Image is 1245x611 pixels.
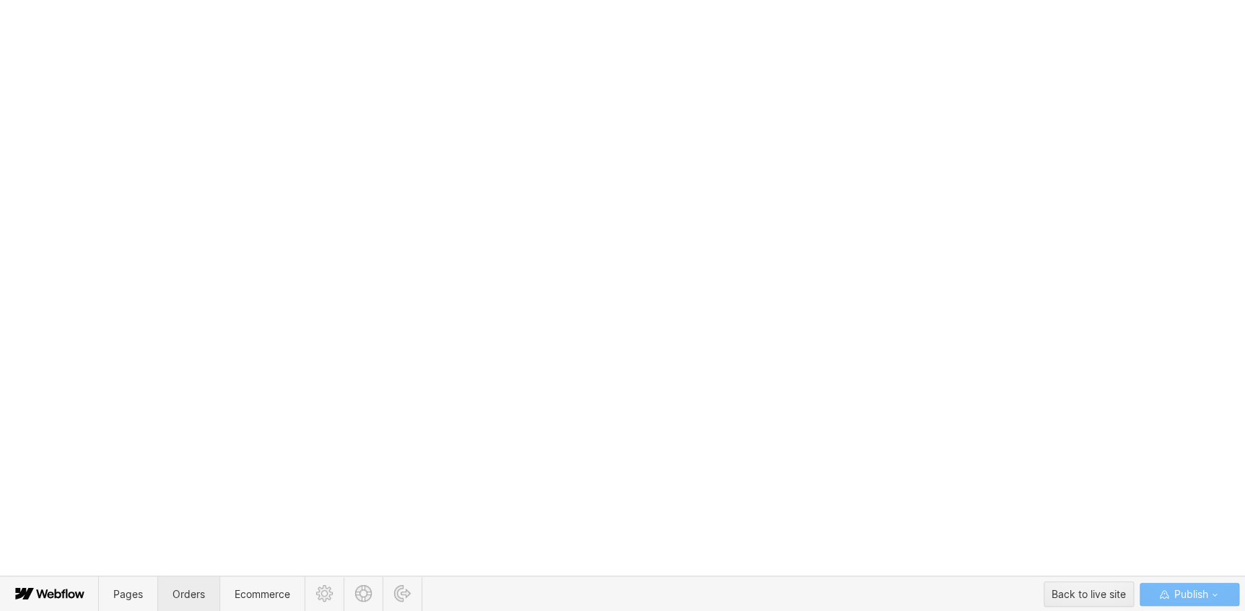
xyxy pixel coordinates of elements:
[1171,584,1207,605] span: Publish
[6,35,45,48] span: Text us
[1052,584,1126,605] div: Back to live site
[1140,583,1239,606] button: Publish
[1044,581,1134,607] button: Back to live site
[113,588,143,600] span: Pages
[172,588,205,600] span: Orders
[235,588,290,600] span: Ecommerce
